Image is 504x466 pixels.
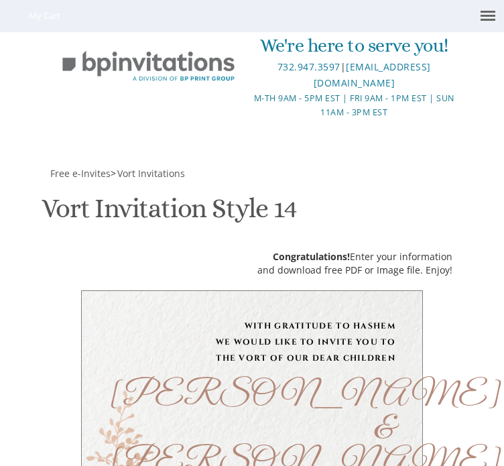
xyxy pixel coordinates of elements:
div: M-Th 9am - 5pm EST | Fri 9am - 1pm EST | Sun 11am - 3pm EST [253,91,455,120]
span: Free e-Invites [50,167,111,180]
a: 732.947.3597 [277,60,340,73]
img: BP Invitation Loft [49,42,248,91]
div: and download free PDF or Image file. Enjoy! [257,264,452,277]
h1: Vort Invitation Style 14 [42,194,296,233]
span: Congratulations! [273,250,350,263]
div: We're here to serve you! [253,32,455,59]
div: Enter your information [257,250,452,264]
div: | [253,59,455,91]
a: [EMAIL_ADDRESS][DOMAIN_NAME] [314,60,431,89]
a: Vort Invitations [116,167,185,180]
span: > [111,167,185,180]
a: Free e-Invites [49,167,111,180]
div: with gratitude to hashem we would like to invite you to the vort of our dear children [109,318,395,366]
span: Vort Invitations [117,167,185,180]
